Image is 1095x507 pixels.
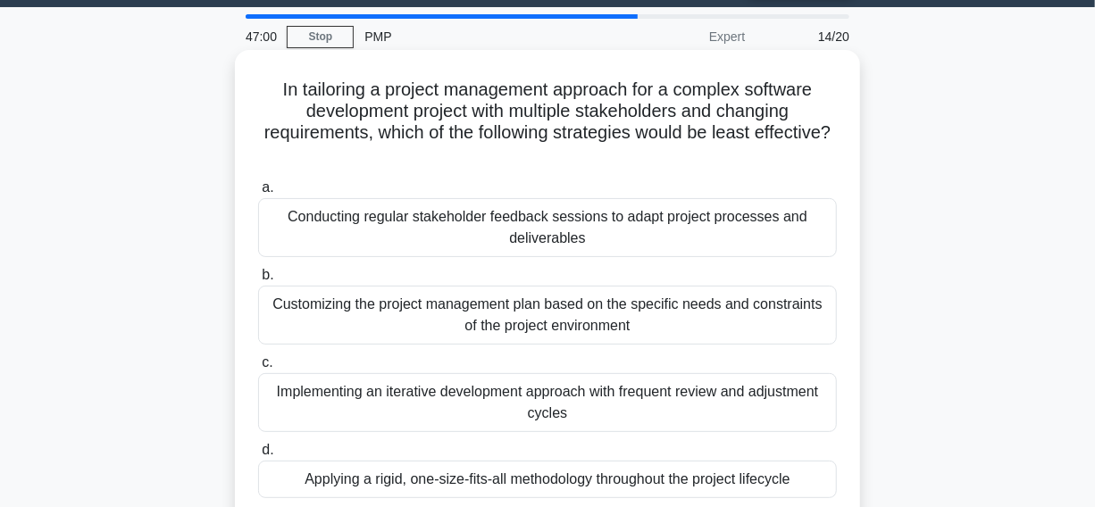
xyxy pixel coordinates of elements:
div: Expert [599,19,756,54]
div: Customizing the project management plan based on the specific needs and constraints of the projec... [258,286,837,345]
span: b. [262,267,273,282]
div: 47:00 [235,19,287,54]
h5: In tailoring a project management approach for a complex software development project with multip... [256,79,839,166]
a: Stop [287,26,354,48]
div: Conducting regular stakeholder feedback sessions to adapt project processes and deliverables [258,198,837,257]
div: PMP [354,19,599,54]
div: 14/20 [756,19,860,54]
span: d. [262,442,273,457]
span: c. [262,354,272,370]
span: a. [262,179,273,195]
div: Applying a rigid, one-size-fits-all methodology throughout the project lifecycle [258,461,837,498]
div: Implementing an iterative development approach with frequent review and adjustment cycles [258,373,837,432]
